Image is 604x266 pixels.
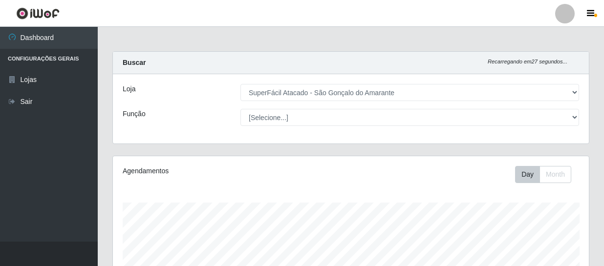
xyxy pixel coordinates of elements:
button: Month [539,166,571,183]
div: First group [515,166,571,183]
div: Agendamentos [123,166,304,176]
strong: Buscar [123,59,146,66]
label: Função [123,109,146,119]
div: Toolbar with button groups [515,166,579,183]
img: CoreUI Logo [16,7,60,20]
i: Recarregando em 27 segundos... [488,59,567,64]
label: Loja [123,84,135,94]
button: Day [515,166,540,183]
